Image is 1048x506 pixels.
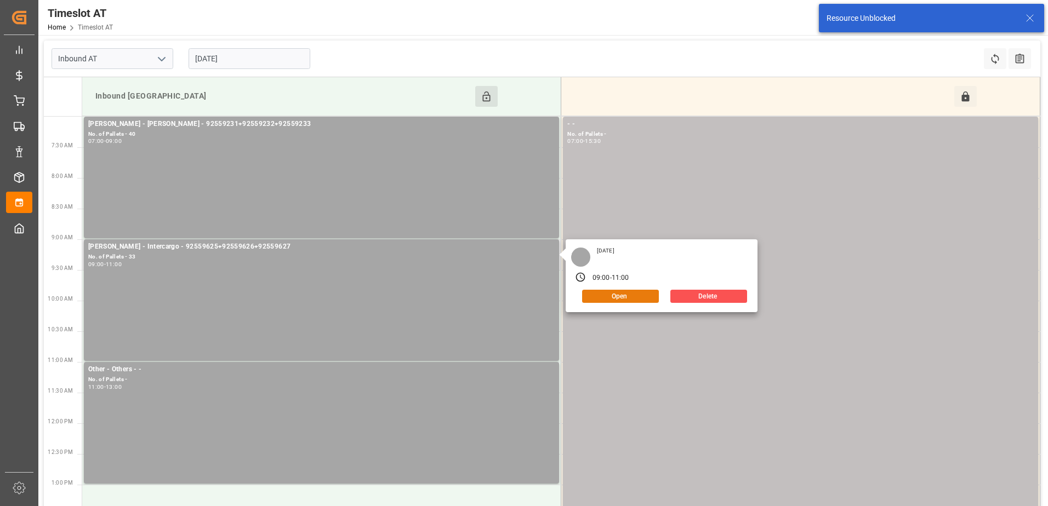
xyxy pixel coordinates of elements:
[52,48,173,69] input: Type to search/select
[585,139,601,143] div: 15:30
[48,24,66,31] a: Home
[104,384,106,389] div: -
[88,364,555,375] div: Other - Others - -
[48,326,73,332] span: 10:30 AM
[88,384,104,389] div: 11:00
[106,384,122,389] div: 13:00
[670,290,747,303] button: Delete
[88,119,555,130] div: [PERSON_NAME] - [PERSON_NAME] - 92559231+92559232+92559233
[52,480,73,486] span: 1:00 PM
[48,388,73,394] span: 11:30 AM
[52,204,73,210] span: 8:30 AM
[583,139,585,143] div: -
[48,449,73,455] span: 12:30 PM
[827,13,1015,24] div: Resource Unblocked
[582,290,659,303] button: Open
[610,273,612,283] div: -
[593,273,610,283] div: 09:00
[567,119,1034,130] div: - -
[88,375,555,384] div: No. of Pallets -
[88,252,555,262] div: No. of Pallets - 33
[48,357,73,363] span: 11:00 AM
[91,86,475,107] div: Inbound [GEOGRAPHIC_DATA]
[52,234,73,240] span: 9:00 AM
[52,265,73,271] span: 9:30 AM
[104,139,106,143] div: -
[52,142,73,148] span: 7:30 AM
[52,173,73,179] span: 8:00 AM
[567,130,1034,139] div: No. of Pallets -
[593,247,618,255] div: [DATE]
[48,5,113,21] div: Timeslot AT
[106,139,122,143] div: 09:00
[189,48,310,69] input: DD-MM-YYYY
[88,262,104,267] div: 09:00
[88,139,104,143] div: 07:00
[612,273,629,283] div: 11:00
[48,418,73,424] span: 12:00 PM
[106,262,122,267] div: 11:00
[567,139,583,143] div: 07:00
[88,242,555,252] div: [PERSON_NAME] - Intercargo - 92559625+92559626+92559627
[88,130,555,139] div: No. of Pallets - 40
[48,296,73,302] span: 10:00 AM
[104,262,106,267] div: -
[153,50,169,67] button: open menu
